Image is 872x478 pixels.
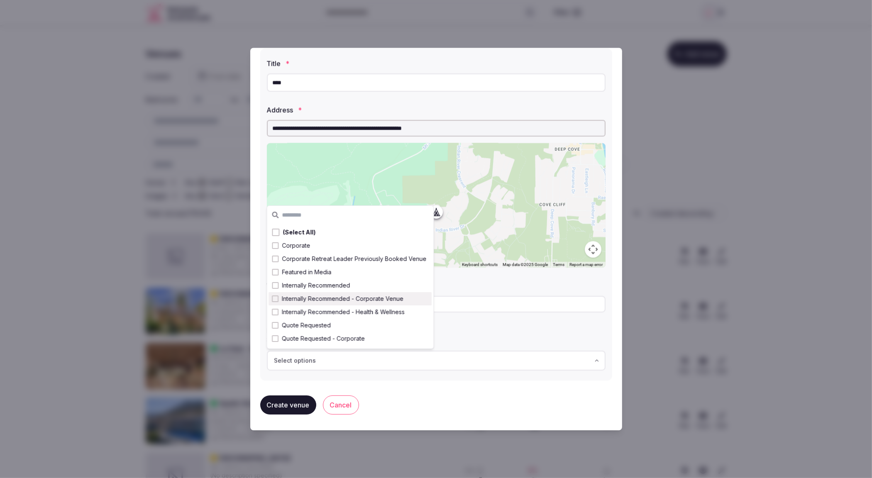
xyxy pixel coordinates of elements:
button: Keyboard shortcuts [462,262,498,268]
label: Recommended tags [267,327,606,334]
span: Select options [274,356,316,365]
span: Quote Requested [282,321,331,329]
button: Create venue [260,395,316,415]
label: Address [267,107,606,113]
label: Website URL [267,283,606,289]
span: Internally Recommended [282,281,350,290]
span: Quote Requested - Corporate [282,334,365,343]
span: Quote Requested - Health & Wellness Retreat Leader [282,348,429,356]
button: Cancel [323,395,359,415]
span: Corporate [282,241,310,250]
span: Featured in Media [282,268,332,276]
button: Select options [267,351,606,371]
button: Map camera controls [585,241,601,258]
p: Select all applicable recommended tags [267,336,606,344]
a: Report a map error [570,262,603,267]
span: Map data ©2025 Google [503,262,548,267]
div: Suggestions [267,224,434,349]
span: Internally Recommended - Corporate Venue [282,295,404,303]
span: Corporate Retreat Leader Previously Booked Venue [282,255,427,263]
a: Terms [553,262,565,267]
label: Title [267,60,606,67]
span: (Select All) [283,228,316,237]
span: Internally Recommended - Health & Wellness [282,308,405,316]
